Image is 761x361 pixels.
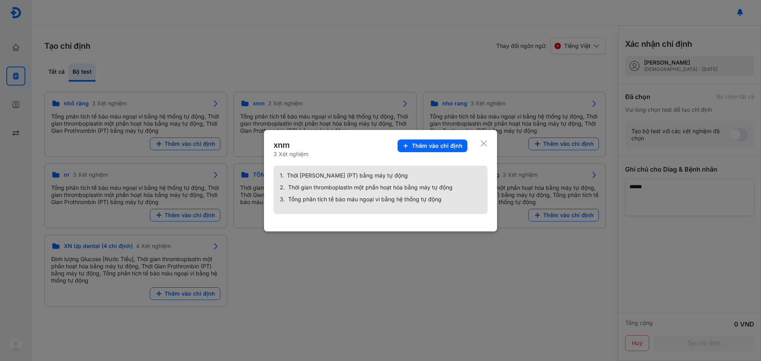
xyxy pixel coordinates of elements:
span: Tổng phân tích tế bào máu ngoại vi bằng hệ thống tự động [288,196,442,203]
span: 1. [280,172,284,179]
div: xnm [273,139,308,151]
span: Thời [PERSON_NAME] (PT) bằng máy tự động [287,172,408,179]
span: Thêm vào chỉ định [412,142,463,149]
div: 3 Xét nghiệm [273,151,308,158]
span: 3. [280,196,285,203]
span: Thời gian thromboplastin một phần hoạt hóa bằng máy tự động [288,184,453,191]
button: Thêm vào chỉ định [398,139,467,152]
span: 2. [280,184,285,191]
